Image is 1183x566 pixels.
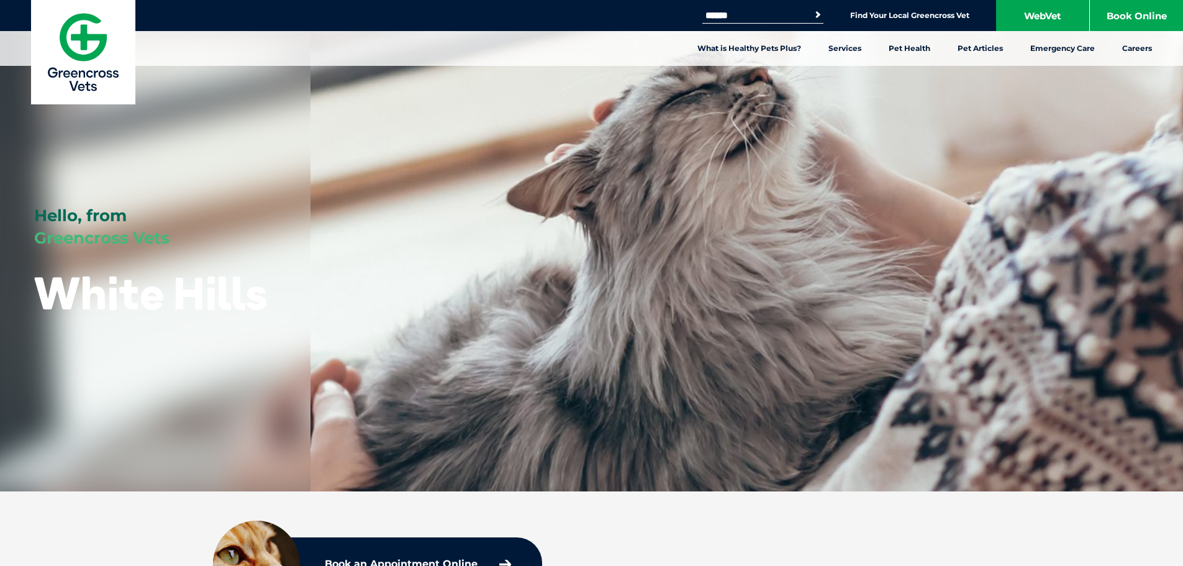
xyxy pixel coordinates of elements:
a: Emergency Care [1017,31,1108,66]
a: Careers [1108,31,1166,66]
span: Greencross Vets [34,228,170,248]
a: Pet Health [875,31,944,66]
a: Find Your Local Greencross Vet [850,11,969,21]
span: Hello, from [34,206,127,226]
button: Search [812,9,824,21]
h1: White Hills [34,268,267,317]
a: Services [815,31,875,66]
a: What is Healthy Pets Plus? [684,31,815,66]
a: Pet Articles [944,31,1017,66]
